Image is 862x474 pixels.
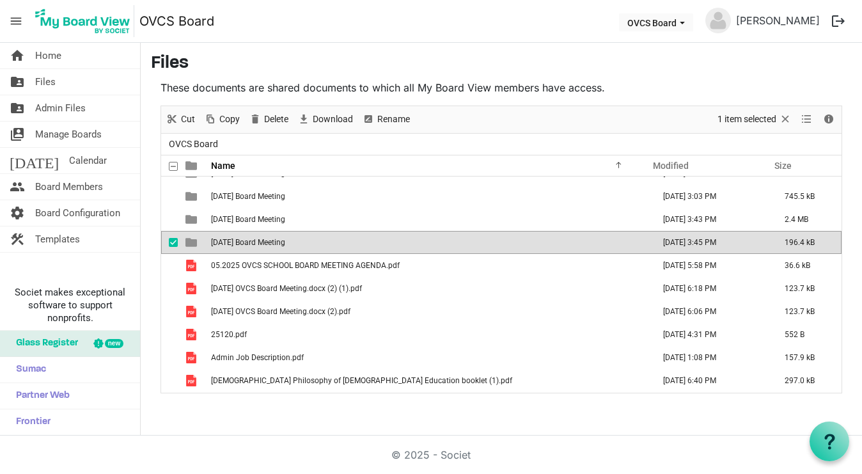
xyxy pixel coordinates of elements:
span: home [10,43,25,68]
td: checkbox [161,346,178,369]
span: folder_shared [10,69,25,95]
p: These documents are shared documents to which all My Board View members have access. [161,80,842,95]
span: Frontier [10,409,51,435]
td: May 19, 2025 3:03 PM column header Modified [650,185,771,208]
td: is template cell column header type [178,208,207,231]
td: 25120.pdf is template cell column header Name [207,323,650,346]
span: Cut [180,111,196,127]
td: checkbox [161,323,178,346]
span: Admin Job Description.pdf [211,353,304,362]
td: is template cell column header type [178,231,207,254]
td: 123.7 kB is template cell column header Size [771,300,842,323]
td: 157.9 kB is template cell column header Size [771,346,842,369]
td: Admin Job Description.pdf is template cell column header Name [207,346,650,369]
span: [DATE] OVCS Board Meeting.docx (2) (1).pdf [211,284,362,293]
td: 123.7 kB is template cell column header Size [771,277,842,300]
td: August 17, 2025 3:45 PM column header Modified [650,231,771,254]
td: is template cell column header type [178,185,207,208]
span: Manage Boards [35,122,102,147]
button: Download [295,111,356,127]
td: July 28, 2025 3:43 PM column header Modified [650,208,771,231]
img: no-profile-picture.svg [705,8,731,33]
span: OVCS Board [166,136,221,152]
span: [DATE] Board Meeting [211,215,285,224]
td: 2025-08-17 Board Meeting is template cell column header Name [207,231,650,254]
span: menu [4,9,28,33]
button: View dropdownbutton [799,111,814,127]
td: checkbox [161,208,178,231]
span: Board Members [35,174,103,200]
td: checkbox [161,254,178,277]
td: 2.4 MB is template cell column header Size [771,208,842,231]
div: Cut [161,106,200,133]
span: [DATE] [10,148,59,173]
button: logout [825,8,852,35]
div: View [796,106,818,133]
td: October 14, 2024 1:08 PM column header Modified [650,346,771,369]
td: 05.2025 OVCS SCHOOL BOARD MEETING AGENDA.pdf is template cell column header Name [207,254,650,277]
span: Delete [263,111,290,127]
div: new [105,339,123,348]
span: construction [10,226,25,252]
td: 297.0 kB is template cell column header Size [771,369,842,392]
span: Board Configuration [35,200,120,226]
td: 2025-04-15 OVCS Board Meeting.docx (2) (1).pdf is template cell column header Name [207,277,650,300]
span: Modified [653,161,689,171]
span: Calendar [69,148,107,173]
span: settings [10,200,25,226]
td: 552 B is template cell column header Size [771,323,842,346]
span: Name [211,161,235,171]
td: checkbox [161,300,178,323]
span: Societ makes exceptional software to support nonprofits. [6,286,134,324]
td: checkbox [161,277,178,300]
div: Details [818,106,840,133]
span: Templates [35,226,80,252]
button: Details [820,111,838,127]
td: July 15, 2025 6:18 PM column header Modified [650,277,771,300]
button: Copy [202,111,242,127]
td: is template cell column header type [178,369,207,392]
a: OVCS Board [139,8,214,34]
button: Cut [164,111,198,127]
a: © 2025 - Societ [391,448,471,461]
span: Rename [376,111,411,127]
td: is template cell column header type [178,346,207,369]
td: August 27, 2023 6:40 PM column header Modified [650,369,771,392]
div: Copy [200,106,244,133]
div: Clear selection [713,106,796,133]
span: Download [311,111,354,127]
td: 36.6 kB is template cell column header Size [771,254,842,277]
div: Download [293,106,357,133]
span: [DATE] Board Meeting [211,238,285,247]
td: 2025-07-15 Board Meeting is template cell column header Name [207,208,650,231]
td: checkbox [161,231,178,254]
span: 1 item selected [716,111,778,127]
span: Glass Register [10,331,78,356]
span: [DATE] Board Meeting [211,192,285,201]
span: switch_account [10,122,25,147]
td: 2025-05-20 Board Meeting is template cell column header Name [207,185,650,208]
span: Admin Files [35,95,86,121]
span: Partner Web [10,383,70,409]
button: Selection [716,111,794,127]
a: [PERSON_NAME] [731,8,825,33]
div: Rename [357,106,414,133]
span: 05.2025 OVCS SCHOOL BOARD MEETING AGENDA.pdf [211,261,400,270]
h3: Files [151,53,852,75]
span: Sumac [10,357,46,383]
td: Biblical Philosophy of Christian Education booklet (1).pdf is template cell column header Name [207,369,650,392]
span: Size [774,161,792,171]
td: is template cell column header type [178,277,207,300]
span: people [10,174,25,200]
td: is template cell column header type [178,254,207,277]
span: [DATE] Board Meeting [211,169,285,178]
span: folder_shared [10,95,25,121]
td: January 20, 2025 4:31 PM column header Modified [650,323,771,346]
span: [DATE] OVCS Board Meeting.docx (2).pdf [211,307,350,316]
button: Delete [247,111,291,127]
td: is template cell column header type [178,323,207,346]
td: checkbox [161,185,178,208]
span: [DEMOGRAPHIC_DATA] Philosophy of [DEMOGRAPHIC_DATA] Education booklet (1).pdf [211,376,512,385]
button: Rename [360,111,412,127]
span: Home [35,43,61,68]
